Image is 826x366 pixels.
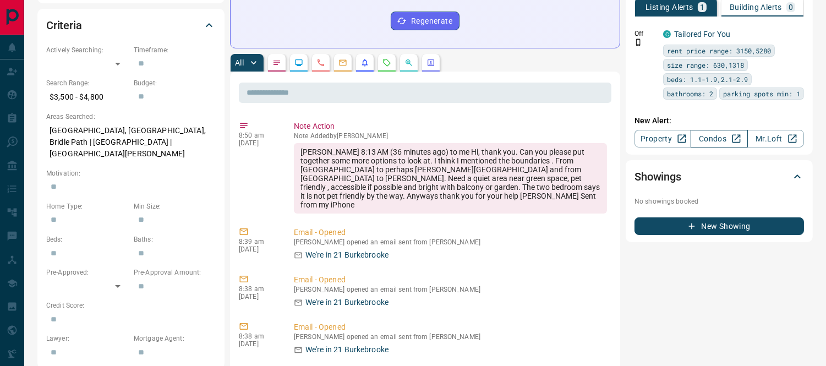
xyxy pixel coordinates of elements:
span: size range: 630,1318 [667,59,744,70]
a: Mr.Loft [747,130,804,148]
button: New Showing [634,217,804,235]
p: 8:39 am [239,238,277,245]
svg: Opportunities [404,58,413,67]
p: 8:50 am [239,132,277,139]
p: 0 [789,3,793,11]
span: parking spots min: 1 [723,88,800,99]
span: bathrooms: 2 [667,88,713,99]
p: Note Action [294,121,607,132]
p: Pre-Approved: [46,267,128,277]
svg: Listing Alerts [360,58,369,67]
svg: Emails [338,58,347,67]
p: [PERSON_NAME] opened an email sent from [PERSON_NAME] [294,333,607,341]
p: [DATE] [239,340,277,348]
p: All [235,59,244,67]
p: Beds: [46,234,128,244]
span: beds: 1.1-1.9,2.1-2.9 [667,74,748,85]
p: [GEOGRAPHIC_DATA], [GEOGRAPHIC_DATA], Bridle Path | [GEOGRAPHIC_DATA] | [GEOGRAPHIC_DATA][PERSON_... [46,122,216,163]
p: Credit Score: [46,301,216,310]
p: Listing Alerts [646,3,693,11]
div: Criteria [46,12,216,39]
p: Home Type: [46,201,128,211]
button: Regenerate [391,12,460,30]
svg: Agent Actions [426,58,435,67]
p: New Alert: [634,115,804,127]
p: Lawyer: [46,334,128,343]
p: Budget: [134,78,216,88]
div: Showings [634,163,804,190]
p: Email - Opened [294,321,607,333]
h2: Showings [634,168,681,185]
p: Min Size: [134,201,216,211]
svg: Push Notification Only [634,39,642,46]
span: rent price range: 3150,5280 [667,45,771,56]
p: Baths: [134,234,216,244]
p: Note Added by [PERSON_NAME] [294,132,607,140]
p: Pre-Approval Amount: [134,267,216,277]
p: [DATE] [239,139,277,147]
p: Building Alerts [730,3,782,11]
div: condos.ca [663,30,671,38]
p: [PERSON_NAME] opened an email sent from [PERSON_NAME] [294,286,607,293]
p: Actively Searching: [46,45,128,55]
svg: Calls [316,58,325,67]
p: Mortgage Agent: [134,334,216,343]
div: [PERSON_NAME] 8:13 AM (36 minutes ago) to me Hi, thank you. Can you please put together some more... [294,143,607,214]
p: Areas Searched: [46,112,216,122]
p: Search Range: [46,78,128,88]
a: Condos [691,130,747,148]
p: $3,500 - $4,800 [46,88,128,106]
a: Property [634,130,691,148]
p: [DATE] [239,293,277,301]
p: We're in 21 Burkebrooke [305,297,389,308]
h2: Criteria [46,17,82,34]
p: Email - Opened [294,274,607,286]
p: 1 [700,3,704,11]
svg: Lead Browsing Activity [294,58,303,67]
p: Timeframe: [134,45,216,55]
p: Off [634,29,657,39]
a: Tailored For You [674,30,730,39]
p: We're in 21 Burkebrooke [305,249,389,261]
svg: Requests [382,58,391,67]
p: We're in 21 Burkebrooke [305,344,389,356]
svg: Notes [272,58,281,67]
p: [DATE] [239,245,277,253]
p: 8:38 am [239,332,277,340]
p: No showings booked [634,196,804,206]
p: 8:38 am [239,285,277,293]
p: Motivation: [46,168,216,178]
p: [PERSON_NAME] opened an email sent from [PERSON_NAME] [294,238,607,246]
p: Email - Opened [294,227,607,238]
